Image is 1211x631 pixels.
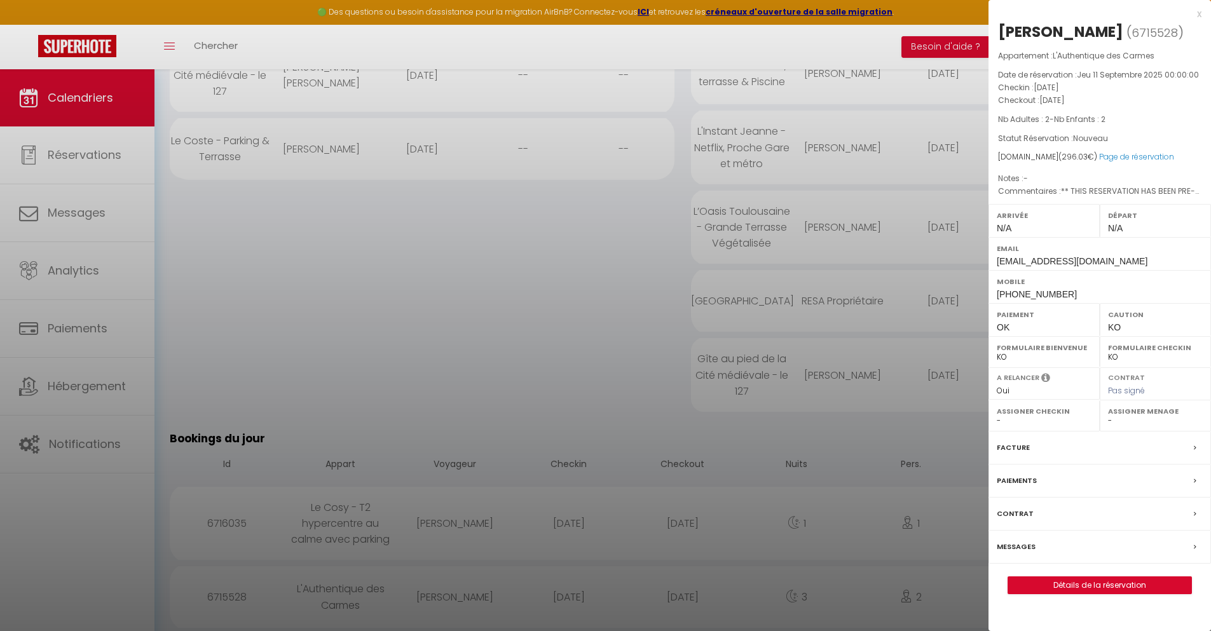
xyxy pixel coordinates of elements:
span: Jeu 11 Septembre 2025 00:00:00 [1077,69,1199,80]
p: Checkin : [998,81,1201,94]
div: x [989,6,1201,22]
span: L'Authentique des Carmes [1053,50,1154,61]
span: 296.03 [1062,151,1088,162]
label: Formulaire Bienvenue [997,341,1091,354]
div: [DOMAIN_NAME] [998,151,1201,163]
label: Paiements [997,474,1037,487]
label: Contrat [1108,372,1145,381]
span: ( €) [1058,151,1097,162]
label: Départ [1108,209,1203,222]
span: [DATE] [1039,95,1065,105]
span: ( ) [1126,24,1184,41]
span: [EMAIL_ADDRESS][DOMAIN_NAME] [997,256,1147,266]
span: N/A [1108,223,1123,233]
a: Page de réservation [1099,151,1174,162]
span: OK [997,322,1009,332]
span: N/A [997,223,1011,233]
label: Facture [997,441,1030,454]
span: 6715528 [1132,25,1178,41]
span: [DATE] [1034,82,1059,93]
label: Assigner Menage [1108,405,1203,417]
span: Nouveau [1073,133,1108,144]
label: Assigner Checkin [997,405,1091,417]
p: Commentaires : [998,185,1201,198]
label: Email [997,242,1203,255]
label: Contrat [997,507,1034,520]
span: [PHONE_NUMBER] [997,289,1077,299]
label: Messages [997,540,1036,553]
span: Nb Adultes : 2 [998,114,1050,125]
span: Nb Enfants : 2 [1054,114,1105,125]
p: Checkout : [998,94,1201,107]
label: A relancer [997,372,1039,383]
div: [PERSON_NAME] [998,22,1123,42]
button: Ouvrir le widget de chat LiveChat [10,5,48,43]
i: Sélectionner OUI si vous souhaiter envoyer les séquences de messages post-checkout [1041,372,1050,386]
p: Date de réservation : [998,69,1201,81]
p: - [998,113,1201,126]
span: Pas signé [1108,385,1145,396]
label: Formulaire Checkin [1108,341,1203,354]
label: Caution [1108,308,1203,321]
span: KO [1108,322,1121,332]
p: Statut Réservation : [998,132,1201,145]
label: Arrivée [997,209,1091,222]
a: Détails de la réservation [1008,577,1191,594]
button: Détails de la réservation [1008,576,1192,594]
label: Mobile [997,275,1203,288]
span: - [1023,173,1028,184]
p: Notes : [998,172,1201,185]
p: Appartement : [998,50,1201,62]
label: Paiement [997,308,1091,321]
